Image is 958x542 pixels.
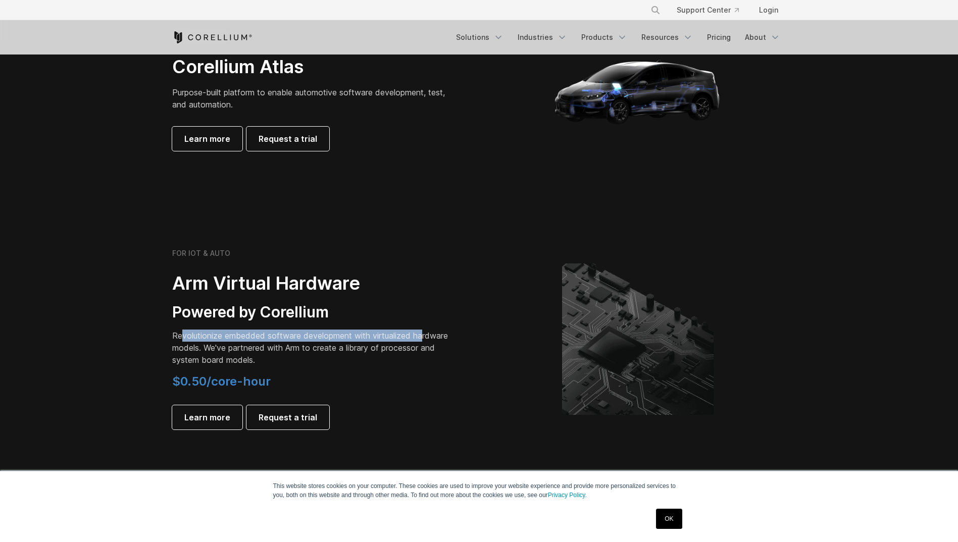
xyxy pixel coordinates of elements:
[669,1,747,19] a: Support Center
[512,28,573,46] a: Industries
[184,411,230,423] span: Learn more
[246,405,329,429] a: Request a trial
[172,56,455,78] h2: Corellium Atlas
[638,1,786,19] div: Navigation Menu
[575,28,633,46] a: Products
[172,303,455,322] h3: Powered by Corellium
[246,127,329,151] a: Request a trial
[172,374,271,389] span: $0.50/core-hour
[259,411,317,423] span: Request a trial
[172,249,230,258] h6: FOR IOT & AUTO
[172,272,455,295] h2: Arm Virtual Hardware
[184,133,230,145] span: Learn more
[450,28,510,46] a: Solutions
[751,1,786,19] a: Login
[172,127,242,151] a: Learn more
[172,31,253,43] a: Corellium Home
[646,1,665,19] button: Search
[548,492,587,499] a: Privacy Policy.
[450,28,786,46] div: Navigation Menu
[172,330,455,366] p: Revolutionize embedded software development with virtualized hardware models. We've partnered wit...
[739,28,786,46] a: About
[562,263,714,415] img: Corellium's ARM Virtual Hardware Platform
[635,28,699,46] a: Resources
[172,405,242,429] a: Learn more
[701,28,737,46] a: Pricing
[656,509,682,529] a: OK
[172,87,445,110] span: Purpose-built platform to enable automotive software development, test, and automation.
[273,481,685,500] p: This website stores cookies on your computer. These cookies are used to improve your website expe...
[259,133,317,145] span: Request a trial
